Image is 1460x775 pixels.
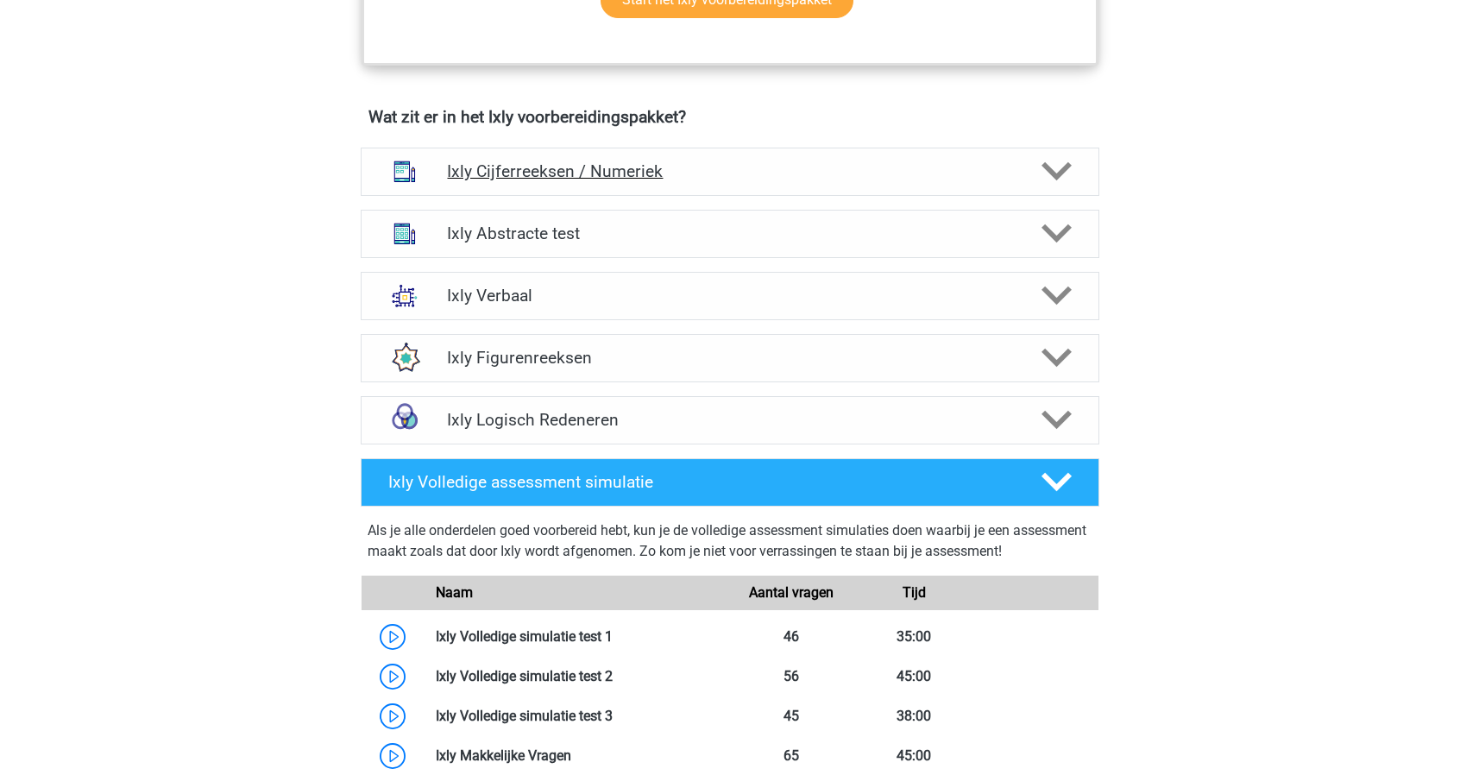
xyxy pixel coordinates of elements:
h4: Ixly Cijferreeksen / Numeriek [447,161,1012,181]
img: cijferreeksen [382,149,427,194]
a: Ixly Volledige assessment simulatie [354,458,1106,507]
a: figuurreeksen Ixly Figurenreeksen [354,334,1106,382]
h4: Ixly Figurenreeksen [447,348,1012,368]
a: abstracte matrices Ixly Abstracte test [354,210,1106,258]
div: Aantal vragen [730,583,853,603]
div: Ixly Volledige simulatie test 3 [423,706,730,727]
div: Ixly Volledige simulatie test 2 [423,666,730,687]
h4: Wat zit er in het Ixly voorbereidingspakket? [368,107,1092,127]
h4: Ixly Volledige assessment simulatie [388,472,1013,492]
img: figuurreeksen [382,336,427,381]
img: abstracte matrices [382,211,427,256]
a: cijferreeksen Ixly Cijferreeksen / Numeriek [354,148,1106,196]
div: Ixly Makkelijke Vragen [423,746,730,766]
img: analogieen [382,274,427,318]
a: analogieen Ixly Verbaal [354,272,1106,320]
div: Tijd [853,583,975,603]
h4: Ixly Abstracte test [447,224,1012,243]
a: syllogismen Ixly Logisch Redeneren [354,396,1106,444]
h4: Ixly Verbaal [447,286,1012,306]
div: Naam [423,583,730,603]
h4: Ixly Logisch Redeneren [447,410,1012,430]
img: syllogismen [382,398,427,443]
div: Ixly Volledige simulatie test 1 [423,627,730,647]
div: Als je alle onderdelen goed voorbereid hebt, kun je de volledige assessment simulaties doen waarb... [368,520,1092,569]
